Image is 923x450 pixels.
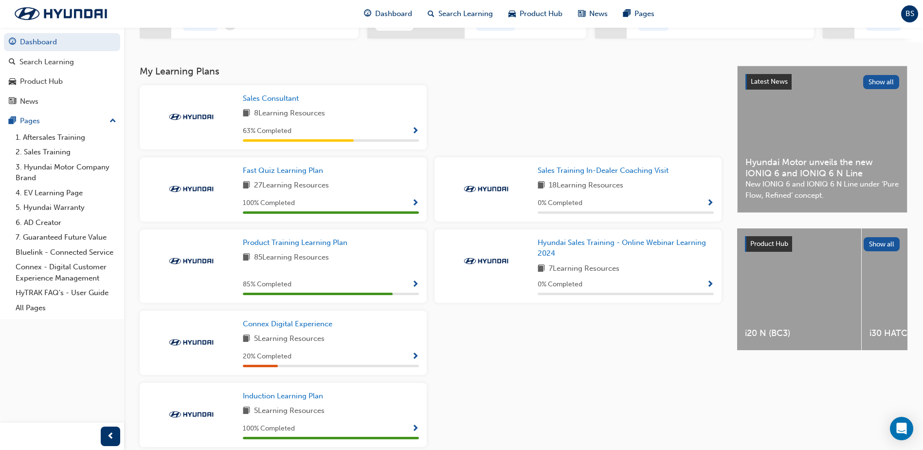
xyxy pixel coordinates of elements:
[4,112,120,130] button: Pages
[20,76,63,87] div: Product Hub
[243,108,250,120] span: book-icon
[20,96,38,107] div: News
[12,215,120,230] a: 6. AD Creator
[4,53,120,71] a: Search Learning
[412,197,419,209] button: Show Progress
[243,252,250,264] span: book-icon
[706,199,714,208] span: Show Progress
[412,199,419,208] span: Show Progress
[706,197,714,209] button: Show Progress
[12,186,120,201] a: 4. EV Learning Page
[375,8,412,19] span: Dashboard
[9,77,16,86] span: car-icon
[745,157,899,179] span: Hyundai Motor unveils the new IONIQ 6 and IONIQ 6 N Line
[538,237,714,259] a: Hyundai Sales Training - Online Webinar Learning 2024
[538,263,545,275] span: book-icon
[243,126,291,137] span: 63 % Completed
[243,237,351,248] a: Product Training Learning Plan
[745,74,899,90] a: Latest NewsShow all
[412,425,419,433] span: Show Progress
[107,431,114,443] span: prev-icon
[243,392,323,400] span: Induction Learning Plan
[501,4,570,24] a: car-iconProduct Hub
[412,423,419,435] button: Show Progress
[243,93,303,104] a: Sales Consultant
[538,166,669,175] span: Sales Training In-Dealer Coaching Visit
[12,160,120,186] a: 3. Hyundai Motor Company Brand
[751,77,788,86] span: Latest News
[12,300,120,316] a: All Pages
[706,281,714,289] span: Show Progress
[428,8,434,20] span: search-icon
[412,351,419,363] button: Show Progress
[750,240,788,248] span: Product Hub
[737,66,907,213] a: Latest NewsShow allHyundai Motor unveils the new IONIQ 6 and IONIQ 6 N LineNew IONIQ 6 and IONIQ ...
[243,238,347,247] span: Product Training Learning Plan
[243,391,327,402] a: Induction Learning Plan
[109,115,116,128] span: up-icon
[12,230,120,245] a: 7. Guaranteed Future Value
[254,333,325,345] span: 5 Learning Resources
[459,184,513,194] img: Trak
[890,417,913,440] div: Open Intercom Messenger
[9,117,16,126] span: pages-icon
[254,405,325,417] span: 5 Learning Resources
[864,237,900,251] button: Show all
[9,58,16,67] span: search-icon
[356,4,420,24] a: guage-iconDashboard
[243,94,299,103] span: Sales Consultant
[243,165,327,176] a: Fast Quiz Learning Plan
[589,8,608,19] span: News
[538,238,706,258] span: Hyundai Sales Training - Online Webinar Learning 2024
[243,180,250,192] span: book-icon
[538,198,582,209] span: 0 % Completed
[412,281,419,289] span: Show Progress
[412,353,419,361] span: Show Progress
[549,180,623,192] span: 18 Learning Resources
[634,8,654,19] span: Pages
[538,165,672,176] a: Sales Training In-Dealer Coaching Visit
[459,256,513,266] img: Trak
[570,4,615,24] a: news-iconNews
[140,66,722,77] h3: My Learning Plans
[4,73,120,91] a: Product Hub
[623,8,631,20] span: pages-icon
[164,256,218,266] img: Trak
[412,127,419,136] span: Show Progress
[364,8,371,20] span: guage-icon
[520,8,562,19] span: Product Hub
[863,75,900,89] button: Show all
[12,260,120,285] a: Connex - Digital Customer Experience Management
[243,351,291,362] span: 20 % Completed
[438,8,493,19] span: Search Learning
[12,285,120,300] a: HyTRAK FAQ's - User Guide
[615,4,662,24] a: pages-iconPages
[164,410,218,419] img: Trak
[745,236,900,252] a: Product HubShow all
[12,145,120,160] a: 2. Sales Training
[254,108,325,120] span: 8 Learning Resources
[5,3,117,24] img: Trak
[905,8,914,19] span: BS
[508,8,516,20] span: car-icon
[4,33,120,51] a: Dashboard
[412,279,419,291] button: Show Progress
[164,112,218,122] img: Trak
[9,97,16,106] span: news-icon
[4,93,120,111] a: News
[901,5,918,22] button: BS
[9,38,16,47] span: guage-icon
[12,130,120,145] a: 1. Aftersales Training
[243,198,295,209] span: 100 % Completed
[164,337,218,347] img: Trak
[549,263,619,275] span: 7 Learning Resources
[578,8,585,20] span: news-icon
[412,125,419,137] button: Show Progress
[4,31,120,112] button: DashboardSearch LearningProduct HubNews
[254,180,329,192] span: 27 Learning Resources
[243,405,250,417] span: book-icon
[745,328,853,339] span: i20 N (BC3)
[420,4,501,24] a: search-iconSearch Learning
[243,319,332,328] span: Connex Digital Experience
